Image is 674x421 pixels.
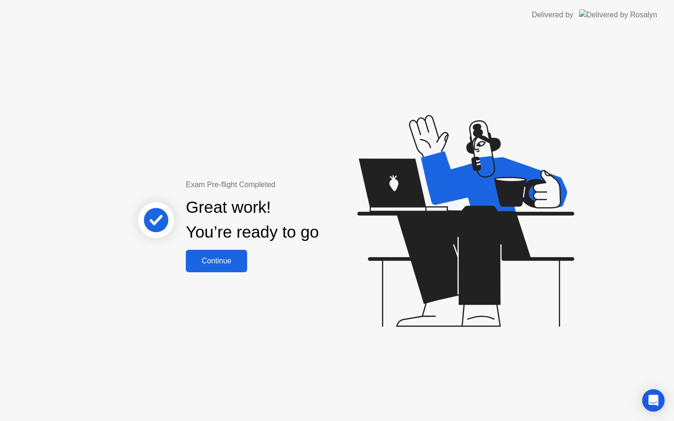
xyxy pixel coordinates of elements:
div: Great work! You’re ready to go [186,195,319,245]
img: Delivered by Rosalyn [579,9,657,20]
button: Continue [186,250,247,272]
div: Exam Pre-flight Completed [186,179,379,190]
div: Delivered by [532,9,573,21]
div: Open Intercom Messenger [642,389,665,412]
div: Continue [189,257,244,265]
